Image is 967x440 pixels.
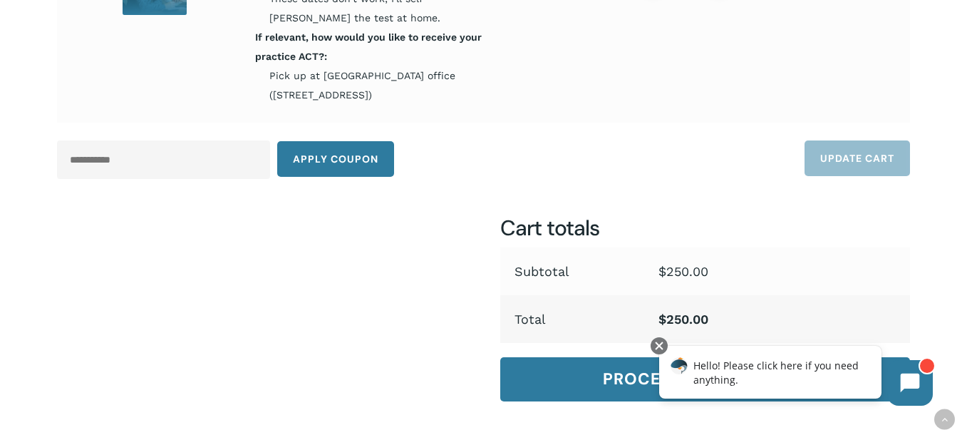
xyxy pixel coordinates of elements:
h2: Cart totals [500,214,910,242]
bdi: 250.00 [658,312,708,327]
button: Apply coupon [277,141,394,177]
bdi: 250.00 [658,264,708,279]
button: Update cart [805,140,910,176]
th: Subtotal [500,247,643,295]
p: Pick up at [GEOGRAPHIC_DATA] office ([STREET_ADDRESS]) [269,28,500,105]
th: Total [500,295,643,343]
dt: If relevant, how would you like to receive your practice ACT?: [255,28,497,66]
span: $ [658,264,666,279]
span: $ [658,312,666,327]
iframe: Chatbot [644,334,947,420]
a: Proceed to checkout [500,357,910,401]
